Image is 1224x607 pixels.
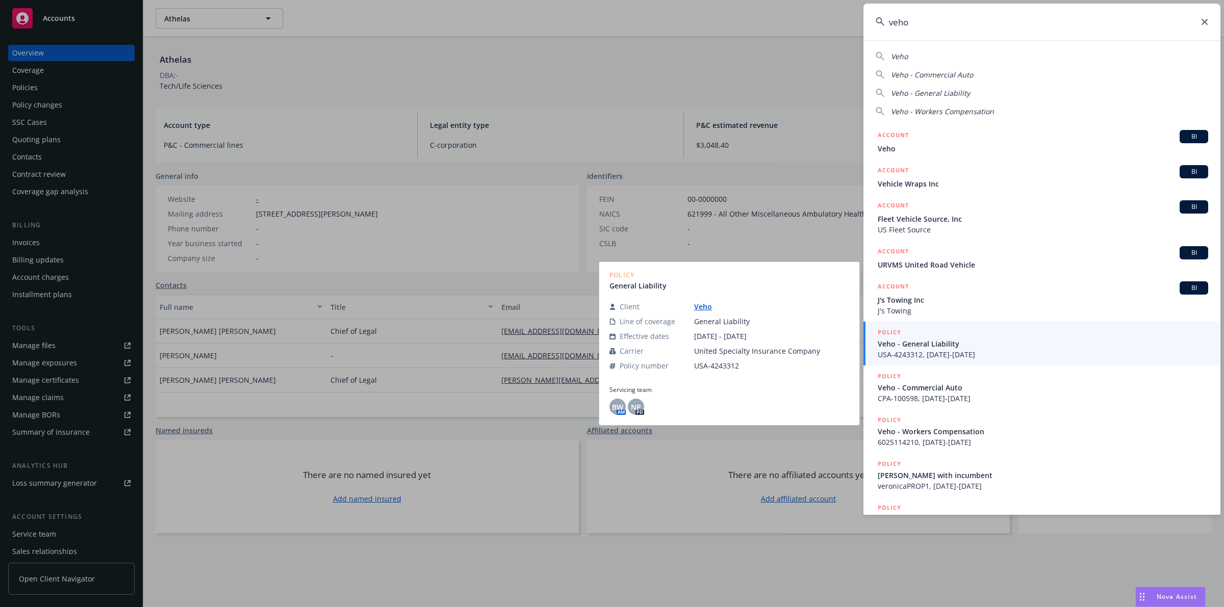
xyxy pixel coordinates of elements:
[878,143,1208,154] span: Veho
[863,241,1220,276] a: ACCOUNTBIURVMS United Road Vehicle
[1184,202,1204,212] span: BI
[878,327,901,337] h5: POLICY
[863,4,1220,40] input: Search...
[863,453,1220,497] a: POLICY[PERSON_NAME] with incumbentveronicaPROP1, [DATE]-[DATE]
[878,338,1208,349] span: Veho - General Liability
[878,514,1208,524] span: veronicaPROP practice1
[878,437,1208,447] span: 6025114210, [DATE]-[DATE]
[878,246,909,258] h5: ACCOUNT
[878,382,1208,393] span: Veho - Commercial Auto
[878,426,1208,437] span: Veho - Workers Compensation
[878,281,909,294] h5: ACCOUNT
[878,393,1208,404] span: CPA-100598, [DATE]-[DATE]
[878,305,1208,316] span: J's Towing
[891,70,973,80] span: Veho - Commercial Auto
[863,365,1220,409] a: POLICYVeho - Commercial AutoCPA-100598, [DATE]-[DATE]
[878,295,1208,305] span: J's Towing Inc
[878,349,1208,360] span: USA-4243312, [DATE]-[DATE]
[878,371,901,381] h5: POLICY
[1136,587,1149,606] div: Drag to move
[878,459,901,469] h5: POLICY
[878,165,909,177] h5: ACCOUNT
[878,130,909,142] h5: ACCOUNT
[891,107,994,116] span: Veho - Workers Compensation
[1184,283,1204,293] span: BI
[878,481,1208,491] span: veronicaPROP1, [DATE]-[DATE]
[878,178,1208,189] span: Vehicle Wraps Inc
[1184,248,1204,257] span: BI
[878,415,901,425] h5: POLICY
[1184,167,1204,176] span: BI
[863,124,1220,160] a: ACCOUNTBIVeho
[878,470,1208,481] span: [PERSON_NAME] with incumbent
[891,51,908,61] span: Veho
[863,160,1220,195] a: ACCOUNTBIVehicle Wraps Inc
[878,200,909,213] h5: ACCOUNT
[863,497,1220,541] a: POLICYveronicaPROP practice1
[878,259,1208,270] span: URVMS United Road Vehicle
[863,195,1220,241] a: ACCOUNTBIFleet Vehicle Source, IncUS Fleet Source
[1184,132,1204,141] span: BI
[863,322,1220,365] a: POLICYVeho - General LiabilityUSA-4243312, [DATE]-[DATE]
[1135,587,1206,607] button: Nova Assist
[878,503,901,513] h5: POLICY
[863,276,1220,322] a: ACCOUNTBIJ's Towing IncJ's Towing
[891,88,970,98] span: Veho - General Liability
[878,214,1208,224] span: Fleet Vehicle Source, Inc
[878,224,1208,235] span: US Fleet Source
[1157,592,1197,601] span: Nova Assist
[863,409,1220,453] a: POLICYVeho - Workers Compensation6025114210, [DATE]-[DATE]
